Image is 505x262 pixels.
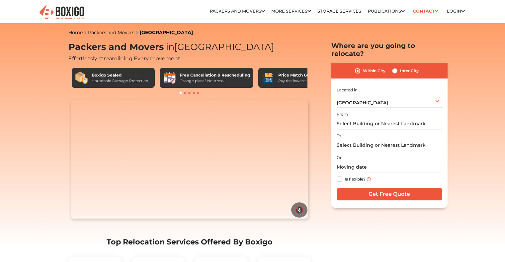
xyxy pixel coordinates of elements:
img: Free Cancellation & Rescheduling [163,71,176,84]
input: Get Free Quote [337,188,442,200]
a: Login [447,9,465,14]
span: [GEOGRAPHIC_DATA] [164,41,274,52]
img: Price Match Guarantee [262,71,275,84]
h2: Top Relocation Services Offered By Boxigo [68,237,311,246]
video: Your browser does not support the video tag. [71,100,308,219]
a: Storage Services [317,9,361,14]
div: Free Cancellation & Rescheduling [180,72,250,78]
span: Effortlessly streamlining Every movement. [68,55,181,62]
a: More services [271,9,311,14]
input: Select Building or Nearest Landmark [337,118,442,130]
label: Is flexible? [345,175,366,182]
label: To [337,133,341,139]
div: Price Match Guarantee [278,72,329,78]
label: Within City [363,67,385,75]
button: 🔇 [291,202,307,218]
label: On [337,155,343,161]
div: Boxigo Sealed [92,72,148,78]
div: Change plans? No stress! [180,78,250,84]
h2: Where are you going to relocate? [331,42,448,58]
input: Select Building or Nearest Landmark [337,139,442,151]
a: Packers and Movers [210,9,265,14]
a: Publications [368,9,405,14]
img: info [367,177,371,181]
span: [GEOGRAPHIC_DATA] [337,100,388,106]
a: Packers and Movers [88,29,134,35]
label: Inter City [400,67,419,75]
h1: Packers and Movers [68,42,311,53]
input: Moving date [337,161,442,173]
a: [GEOGRAPHIC_DATA] [140,29,193,35]
a: Home [68,29,83,35]
img: Boxigo Sealed [75,71,88,84]
div: Pay the lowest. Guaranteed! [278,78,329,84]
div: Household Damage Protection [92,78,148,84]
img: Boxigo [39,4,85,21]
label: From [337,111,348,117]
span: in [166,41,174,52]
label: Located in [337,87,358,93]
a: Contact [411,6,441,16]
